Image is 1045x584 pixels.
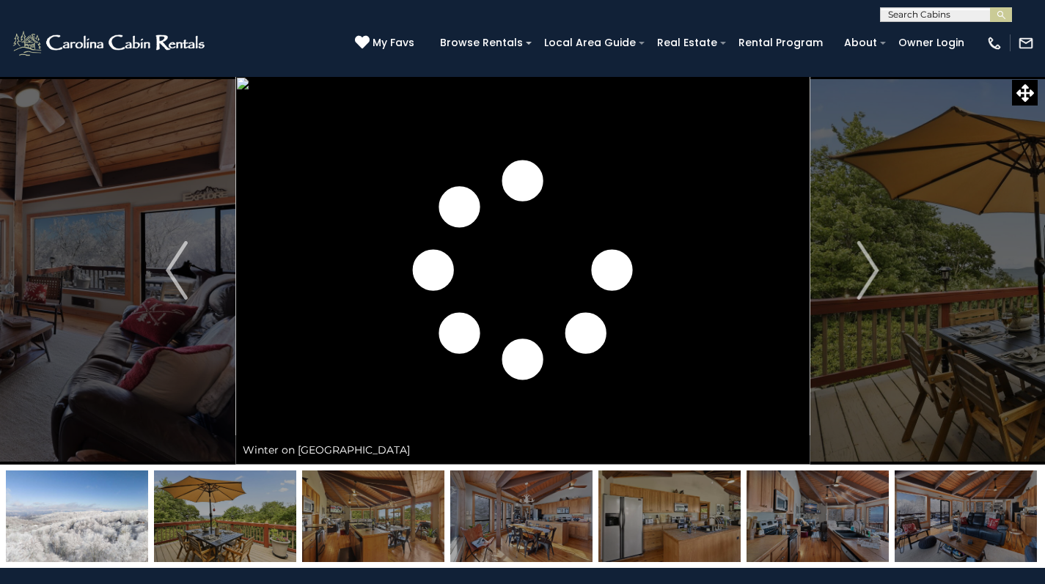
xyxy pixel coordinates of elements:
img: 167882438 [747,470,889,562]
img: 167882440 [895,470,1037,562]
button: Next [810,76,926,465]
a: My Favs [355,35,418,51]
a: Browse Rentals [433,32,530,54]
img: arrow [166,241,188,300]
a: Local Area Guide [537,32,643,54]
img: 167103821 [302,470,444,562]
div: Winter on [GEOGRAPHIC_DATA] [235,435,810,465]
img: arrow [857,241,879,300]
button: Previous [119,76,235,465]
img: 167882420 [6,470,148,562]
a: Real Estate [650,32,725,54]
a: About [837,32,884,54]
a: Rental Program [731,32,830,54]
img: phone-regular-white.png [986,35,1002,51]
img: 167103822 [598,470,741,562]
a: Owner Login [891,32,972,54]
img: White-1-2.png [11,29,209,58]
span: My Favs [373,35,414,51]
img: mail-regular-white.png [1018,35,1034,51]
img: 167882437 [450,470,593,562]
img: 167103764 [154,470,296,562]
